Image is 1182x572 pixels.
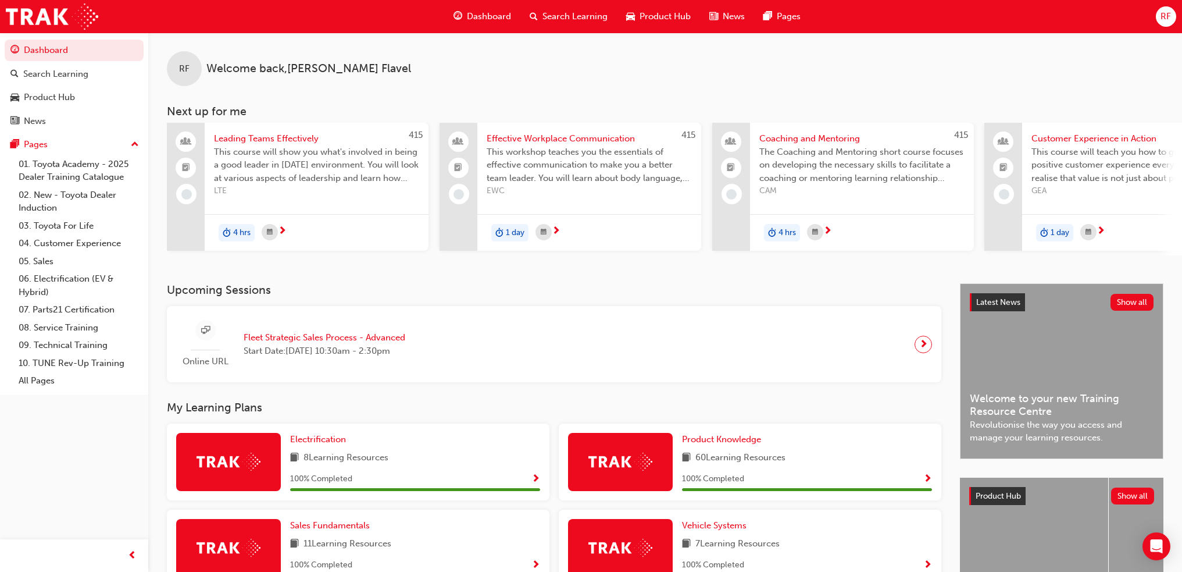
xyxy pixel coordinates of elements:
span: Show Progress [923,474,932,485]
span: learningRecordVerb_NONE-icon [453,189,464,200]
span: next-icon [919,336,928,353]
a: 08. Service Training [14,319,144,337]
span: Show Progress [531,474,540,485]
a: 09. Technical Training [14,336,144,354]
span: search-icon [530,9,538,24]
img: Trak [197,453,260,471]
span: 8 Learning Resources [303,451,388,466]
span: Leading Teams Effectively [214,132,419,145]
span: up-icon [131,137,139,152]
span: 100 % Completed [682,472,744,486]
span: news-icon [10,116,19,127]
span: duration-icon [495,225,503,240]
span: booktick-icon [999,161,1008,176]
span: 415 [681,130,695,140]
div: Product Hub [24,91,75,104]
span: Product Hub [640,10,691,23]
span: guage-icon [10,45,19,56]
span: This course will show you what's involved in being a good leader in [DATE] environment. You will ... [214,145,419,185]
span: CAM [759,184,965,198]
a: 04. Customer Experience [14,235,144,253]
span: Fleet Strategic Sales Process - Advanced [244,331,405,344]
span: 415 [409,130,423,140]
button: DashboardSearch LearningProduct HubNews [5,37,144,134]
img: Trak [588,539,652,557]
a: Latest NewsShow all [970,293,1154,312]
a: Product HubShow all [969,487,1154,506]
span: Pages [777,10,801,23]
span: booktick-icon [727,161,735,176]
span: Product Knowledge [682,434,761,445]
a: 415Effective Workplace CommunicationThis workshop teaches you the essentials of effective communi... [440,123,701,251]
a: Search Learning [5,63,144,85]
span: 1 day [1051,226,1069,240]
span: pages-icon [763,9,772,24]
span: book-icon [290,537,299,552]
button: Show all [1110,294,1154,311]
span: next-icon [1097,226,1105,237]
a: Dashboard [5,40,144,61]
span: duration-icon [768,225,776,240]
span: The Coaching and Mentoring short course focuses on developing the necessary skills to facilitate ... [759,145,965,185]
span: RF [1160,10,1171,23]
span: prev-icon [128,549,137,563]
span: Welcome back , [PERSON_NAME] Flavel [206,62,411,76]
a: Product Hub [5,87,144,108]
a: pages-iconPages [754,5,810,29]
img: Trak [588,453,652,471]
span: Vehicle Systems [682,520,747,531]
a: 01. Toyota Academy - 2025 Dealer Training Catalogue [14,155,144,186]
span: RF [179,62,190,76]
span: Search Learning [542,10,608,23]
span: pages-icon [10,140,19,150]
span: duration-icon [223,225,231,240]
span: Latest News [976,297,1020,307]
span: Start Date: [DATE] 10:30am - 2:30pm [244,344,405,358]
span: guage-icon [453,9,462,24]
img: Trak [6,3,98,30]
span: Welcome to your new Training Resource Centre [970,392,1154,418]
span: car-icon [626,9,635,24]
span: 1 day [506,226,524,240]
a: All Pages [14,372,144,390]
span: people-icon [999,134,1008,150]
span: news-icon [709,9,718,24]
span: 7 Learning Resources [695,537,780,552]
span: calendar-icon [812,225,818,240]
span: News [723,10,745,23]
span: sessionType_ONLINE_URL-icon [201,324,210,338]
span: Dashboard [467,10,511,23]
a: Electrification [290,433,351,446]
span: 100 % Completed [290,559,352,572]
span: search-icon [10,69,19,80]
span: people-icon [727,134,735,150]
a: 05. Sales [14,253,144,271]
a: 03. Toyota For Life [14,217,144,235]
button: Pages [5,134,144,155]
span: Show Progress [923,560,932,571]
div: News [24,115,46,128]
span: booktick-icon [182,161,190,176]
span: book-icon [682,451,691,466]
span: Online URL [176,355,234,368]
a: Sales Fundamentals [290,519,374,532]
span: car-icon [10,93,19,103]
span: 415 [954,130,968,140]
span: Sales Fundamentals [290,520,370,531]
h3: Upcoming Sessions [167,283,941,297]
span: Product Hub [976,491,1021,501]
span: EWC [487,184,692,198]
a: Latest NewsShow allWelcome to your new Training Resource CentreRevolutionise the way you access a... [960,283,1163,459]
span: 4 hrs [233,226,251,240]
span: Revolutionise the way you access and manage your learning resources. [970,418,1154,445]
span: next-icon [278,226,287,237]
h3: My Learning Plans [167,401,941,414]
span: learningRecordVerb_NONE-icon [181,189,192,200]
span: duration-icon [1040,225,1048,240]
span: people-icon [454,134,462,150]
span: 100 % Completed [682,559,744,572]
a: 06. Electrification (EV & Hybrid) [14,270,144,301]
a: 10. TUNE Rev-Up Training [14,354,144,372]
div: Pages [24,138,48,151]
